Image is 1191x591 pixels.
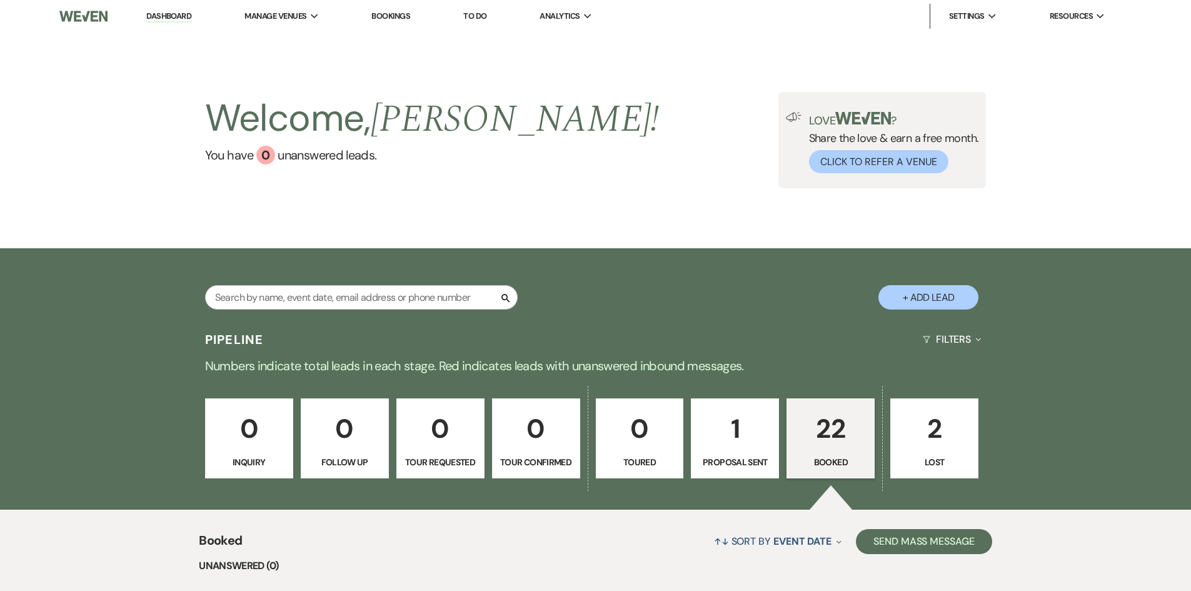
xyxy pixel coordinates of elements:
[773,535,832,548] span: Event Date
[500,408,572,450] p: 0
[890,398,978,478] a: 2Lost
[213,408,285,450] p: 0
[199,531,242,558] span: Booked
[205,398,293,478] a: 0Inquiry
[699,408,771,450] p: 1
[786,112,802,122] img: loud-speaker-illustration.svg
[146,11,191,23] a: Dashboard
[405,455,476,469] p: Tour Requested
[205,92,660,146] h2: Welcome,
[500,455,572,469] p: Tour Confirmed
[463,11,486,21] a: To Do
[405,408,476,450] p: 0
[604,455,676,469] p: Toured
[898,455,970,469] p: Lost
[802,112,979,173] div: Share the love & earn a free month.
[604,408,676,450] p: 0
[714,535,729,548] span: ↑↓
[492,398,580,478] a: 0Tour Confirmed
[146,356,1046,376] p: Numbers indicate total leads in each stage. Red indicates leads with unanswered inbound messages.
[691,398,779,478] a: 1Proposal Sent
[809,150,948,173] button: Click to Refer a Venue
[949,10,985,23] span: Settings
[371,91,660,148] span: [PERSON_NAME] !
[309,408,381,450] p: 0
[213,455,285,469] p: Inquiry
[699,455,771,469] p: Proposal Sent
[795,408,867,450] p: 22
[878,285,978,310] button: + Add Lead
[596,398,684,478] a: 0Toured
[244,10,306,23] span: Manage Venues
[856,529,992,554] button: Send Mass Message
[59,3,107,29] img: Weven Logo
[809,112,979,126] p: Love ?
[205,285,518,310] input: Search by name, event date, email address or phone number
[540,10,580,23] span: Analytics
[371,11,410,21] a: Bookings
[396,398,485,478] a: 0Tour Requested
[256,146,275,164] div: 0
[301,398,389,478] a: 0Follow Up
[1050,10,1093,23] span: Resources
[835,112,891,124] img: weven-logo-green.svg
[918,323,986,356] button: Filters
[898,408,970,450] p: 2
[709,525,847,558] button: Sort By Event Date
[205,331,264,348] h3: Pipeline
[309,455,381,469] p: Follow Up
[786,398,875,478] a: 22Booked
[205,146,660,164] a: You have 0 unanswered leads.
[199,558,992,574] li: Unanswered (0)
[795,455,867,469] p: Booked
